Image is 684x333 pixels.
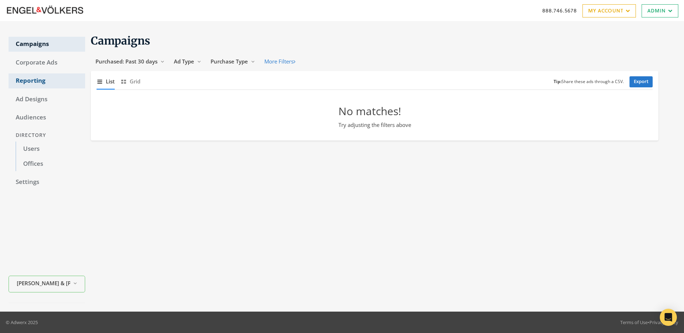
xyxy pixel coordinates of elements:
[169,55,206,68] button: Ad Type
[211,58,248,65] span: Purchase Type
[554,78,624,85] small: Share these ads through a CSV.
[629,76,653,87] a: Export
[206,55,260,68] button: Purchase Type
[660,309,677,326] div: Open Intercom Messenger
[649,319,678,326] a: Privacy Policy
[17,279,70,287] span: [PERSON_NAME] & [PERSON_NAME] [GEOGRAPHIC_DATA]
[620,319,678,326] div: •
[91,55,169,68] button: Purchased: Past 30 days
[338,104,411,118] h2: No matches!
[9,276,85,292] button: [PERSON_NAME] & [PERSON_NAME] [GEOGRAPHIC_DATA]
[91,34,150,47] span: Campaigns
[9,37,85,52] a: Campaigns
[6,319,38,326] p: © Adwerx 2025
[260,55,300,68] button: More Filters
[130,77,140,86] span: Grid
[16,157,85,171] a: Offices
[9,55,85,70] a: Corporate Ads
[95,58,157,65] span: Purchased: Past 30 days
[120,74,140,89] button: Grid
[9,110,85,125] a: Audiences
[542,7,577,14] a: 888.746.5678
[554,78,561,84] b: Tip:
[9,92,85,107] a: Ad Designs
[106,77,115,86] span: List
[642,4,678,17] a: Admin
[620,319,648,326] a: Terms of Use
[9,175,85,190] a: Settings
[338,121,411,129] p: Try adjusting the filters above
[9,73,85,88] a: Reporting
[582,4,636,17] a: My Account
[9,129,85,142] div: Directory
[174,58,194,65] span: Ad Type
[6,5,84,17] img: Adwerx
[97,74,115,89] button: List
[16,142,85,157] a: Users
